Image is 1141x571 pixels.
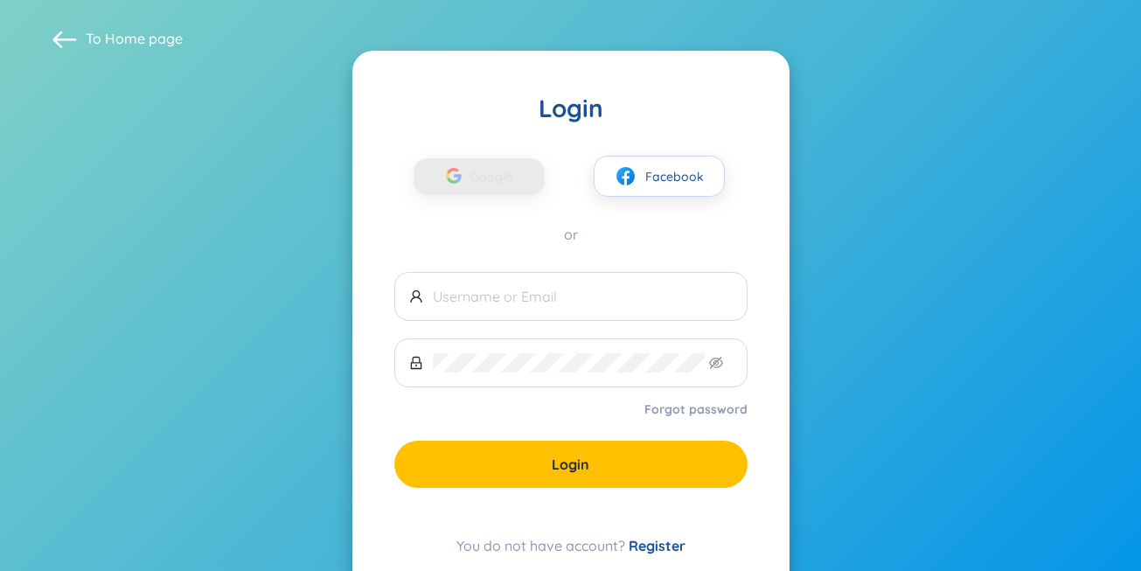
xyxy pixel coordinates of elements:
[409,289,423,303] span: user
[394,535,748,556] div: You do not have account?
[594,156,725,197] button: facebookFacebook
[629,537,685,554] a: Register
[414,158,545,195] button: Google
[470,158,521,195] span: Google
[615,165,637,187] img: facebook
[552,455,589,474] span: Login
[644,400,748,418] a: Forgot password
[409,356,423,370] span: lock
[433,287,733,306] input: Username or Email
[86,29,183,48] span: To
[394,93,748,124] div: Login
[105,30,183,47] a: Home page
[645,167,704,186] span: Facebook
[394,441,748,488] button: Login
[394,225,748,244] div: or
[709,356,723,370] span: eye-invisible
